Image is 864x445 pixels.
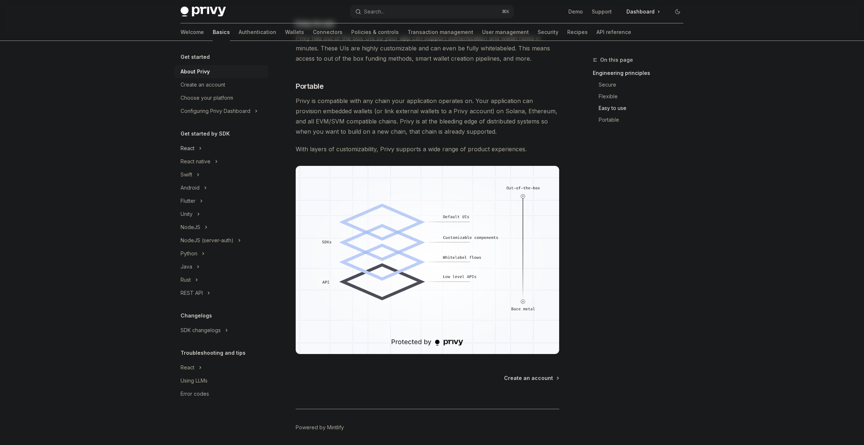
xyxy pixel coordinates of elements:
button: Toggle REST API section [175,286,268,300]
div: About Privy [181,67,210,76]
a: Wallets [285,23,304,41]
a: Engineering principles [593,67,689,79]
div: Choose your platform [181,94,233,102]
div: Using LLMs [181,376,208,385]
div: React native [181,157,211,166]
a: Portable [593,114,689,126]
a: Flexible [593,91,689,102]
a: Easy to use [593,102,689,114]
a: Dashboard [621,6,666,18]
a: Secure [593,79,689,91]
a: Transaction management [408,23,473,41]
button: Toggle Unity section [175,208,268,221]
a: Create an account [175,78,268,91]
a: Error codes [175,387,268,400]
a: Welcome [181,23,204,41]
div: Configuring Privy Dashboard [181,107,250,115]
div: Rust [181,275,191,284]
div: NodeJS [181,223,200,232]
span: With layers of customizability, Privy supports a wide range of product experiences. [296,144,559,154]
a: About Privy [175,65,268,78]
button: Toggle dark mode [672,6,683,18]
a: Policies & controls [351,23,399,41]
h5: Changelogs [181,311,212,320]
button: Toggle Python section [175,247,268,260]
a: Basics [213,23,230,41]
a: Support [592,8,612,15]
div: Android [181,183,200,192]
a: Security [538,23,558,41]
a: Create an account [504,374,558,382]
a: Choose your platform [175,91,268,104]
button: Toggle NodeJS (server-auth) section [175,234,268,247]
a: Recipes [567,23,588,41]
span: Privy has out of the box UIs so your app can support authentication and wallet flows in minutes. ... [296,33,559,64]
button: Toggle Java section [175,260,268,273]
button: Toggle Flutter section [175,194,268,208]
div: Flutter [181,197,196,205]
button: Toggle Android section [175,181,268,194]
div: NodeJS (server-auth) [181,236,234,245]
a: Powered by Mintlify [296,424,344,431]
a: API reference [596,23,631,41]
div: Swift [181,170,192,179]
button: Open search [350,5,514,18]
button: Toggle Rust section [175,273,268,286]
button: Toggle NodeJS section [175,221,268,234]
img: dark logo [181,7,226,17]
button: Toggle React section [175,142,268,155]
button: Toggle React section [175,361,268,374]
a: Authentication [239,23,276,41]
button: Toggle React native section [175,155,268,168]
div: Unity [181,210,193,218]
a: Connectors [313,23,342,41]
span: Dashboard [626,8,655,15]
button: Toggle Swift section [175,168,268,181]
a: Demo [568,8,583,15]
h5: Troubleshooting and tips [181,349,246,357]
div: React [181,363,194,372]
div: React [181,144,194,153]
h5: Get started [181,53,210,61]
div: Java [181,262,192,271]
span: ⌘ K [502,9,509,15]
div: Error codes [181,389,209,398]
button: Toggle SDK changelogs section [175,324,268,337]
div: Create an account [181,80,225,89]
div: Python [181,249,197,258]
h5: Get started by SDK [181,129,230,138]
div: REST API [181,289,203,297]
a: User management [482,23,529,41]
a: Using LLMs [175,374,268,387]
button: Toggle Configuring Privy Dashboard section [175,104,268,118]
img: images/Customization.png [296,166,559,354]
div: Search... [364,7,384,16]
span: Create an account [504,374,553,382]
div: SDK changelogs [181,326,221,335]
span: Portable [296,81,323,91]
span: Privy is compatible with any chain your application operates on. Your application can provision e... [296,96,559,137]
span: On this page [600,56,633,64]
